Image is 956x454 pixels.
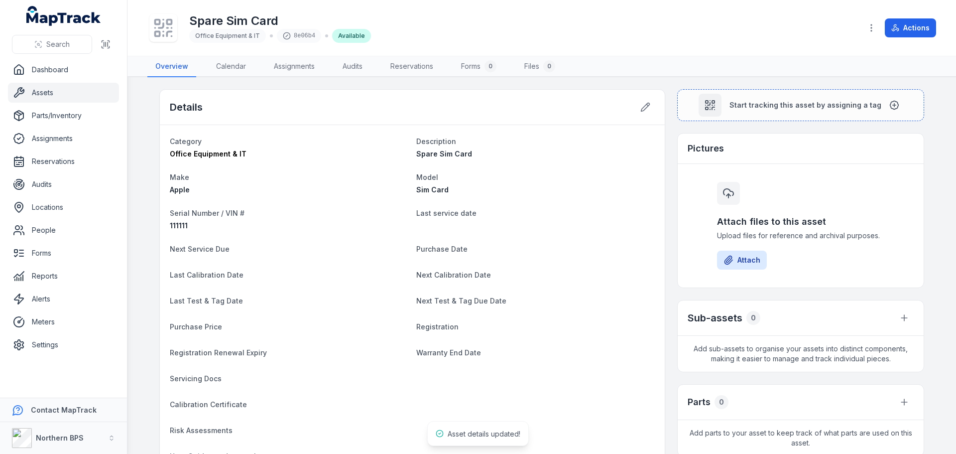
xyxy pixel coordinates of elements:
[170,150,246,158] span: Office Equipment & IT
[8,220,119,240] a: People
[170,245,230,253] span: Next Service Due
[416,245,468,253] span: Purchase Date
[543,60,555,72] div: 0
[885,18,936,37] button: Actions
[416,348,481,357] span: Warranty End Date
[8,289,119,309] a: Alerts
[170,400,247,409] span: Calibration Certificate
[8,197,119,217] a: Locations
[170,100,203,114] h2: Details
[170,297,243,305] span: Last Test & Tag Date
[8,266,119,286] a: Reports
[729,100,881,110] span: Start tracking this asset by assigning a tag
[416,150,472,158] span: Spare Sim Card
[208,56,254,77] a: Calendar
[335,56,370,77] a: Audits
[717,231,884,241] span: Upload files for reference and archival purposes.
[170,322,222,331] span: Purchase Price
[8,174,119,194] a: Audits
[416,185,449,194] span: Sim Card
[453,56,504,77] a: Forms0
[170,426,233,435] span: Risk Assessments
[8,106,119,126] a: Parts/Inventory
[8,60,119,80] a: Dashboard
[717,215,884,229] h3: Attach files to this asset
[416,271,491,279] span: Next Calibration Date
[8,335,119,355] a: Settings
[516,56,563,77] a: Files0
[717,251,767,270] button: Attach
[8,151,119,171] a: Reservations
[688,142,724,155] h3: Pictures
[170,348,267,357] span: Registration Renewal Expiry
[46,39,70,49] span: Search
[715,395,728,409] div: 0
[12,35,92,54] button: Search
[170,185,190,194] span: Apple
[170,173,189,181] span: Make
[746,311,760,325] div: 0
[195,32,260,39] span: Office Equipment & IT
[36,434,84,442] strong: Northern BPS
[416,297,506,305] span: Next Test & Tag Due Date
[416,209,477,217] span: Last service date
[688,395,711,409] h3: Parts
[170,374,222,383] span: Servicing Docs
[332,29,371,43] div: Available
[170,209,244,217] span: Serial Number / VIN #
[189,13,371,29] h1: Spare Sim Card
[31,406,97,414] strong: Contact MapTrack
[266,56,323,77] a: Assignments
[277,29,321,43] div: 8e06b4
[416,137,456,146] span: Description
[8,83,119,103] a: Assets
[484,60,496,72] div: 0
[8,129,119,149] a: Assignments
[678,336,924,372] span: Add sub-assets to organise your assets into distinct components, making it easier to manage and t...
[170,271,243,279] span: Last Calibration Date
[416,173,438,181] span: Model
[170,221,188,230] span: 111111
[8,243,119,263] a: Forms
[382,56,441,77] a: Reservations
[147,56,196,77] a: Overview
[26,6,101,26] a: MapTrack
[677,89,924,121] button: Start tracking this asset by assigning a tag
[8,312,119,332] a: Meters
[688,311,742,325] h2: Sub-assets
[448,430,520,438] span: Asset details updated!
[170,137,202,146] span: Category
[416,322,459,331] span: Registration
